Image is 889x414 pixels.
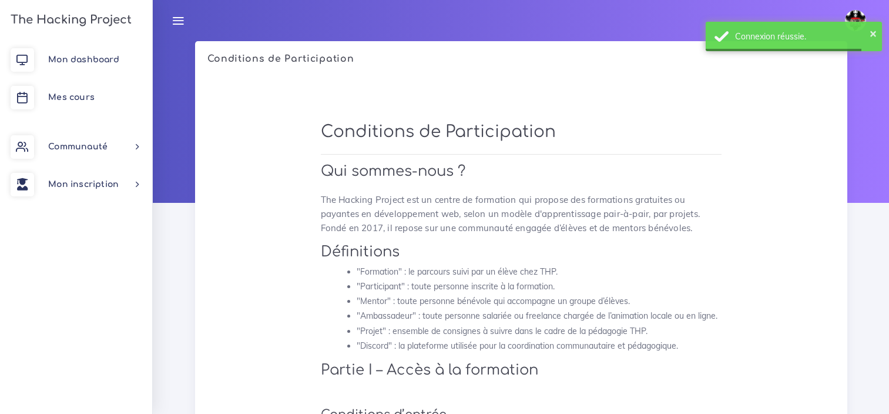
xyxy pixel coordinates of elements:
span: Mes cours [48,93,95,102]
h3: The Hacking Project [7,14,132,26]
span: Mon inscription [48,180,119,189]
h2: Définitions [321,243,722,261]
p: The Hacking Project est un centre de formation qui propose des formations gratuites ou payantes e... [321,193,722,235]
h5: Conditions de Participation [207,54,835,65]
div: Connexion réussie. [735,31,873,42]
li: "Mentor" : toute personne bénévole qui accompagne un groupe d’élèves. [357,294,722,309]
li: "Projet" : ensemble de consignes à suivre dans le cadre de la pédagogie THP. [357,324,722,339]
li: "Ambassadeur" : toute personne salariée ou freelance chargée de l’animation locale ou en ligne. [357,309,722,323]
h2: Partie I – Accès à la formation [321,362,722,379]
li: "Participant" : toute personne inscrite à la formation. [357,279,722,294]
img: avatar [845,10,866,31]
span: Communauté [48,142,108,151]
li: "Discord" : la plateforme utilisée pour la coordination communautaire et pédagogique. [357,339,722,353]
h1: Conditions de Participation [321,122,722,142]
button: × [870,27,877,39]
span: Mon dashboard [48,55,119,64]
h2: Qui sommes-nous ? [321,163,722,180]
li: "Formation" : le parcours suivi par un élève chez THP. [357,265,722,279]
